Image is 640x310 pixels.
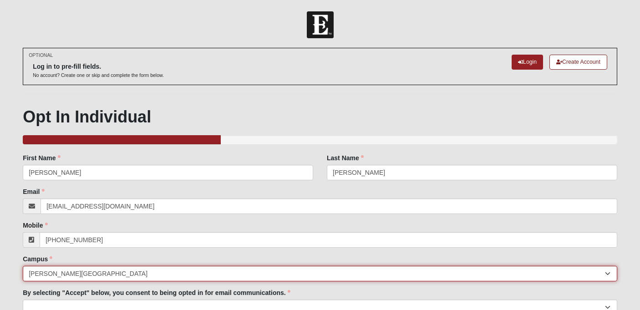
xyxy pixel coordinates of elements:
label: First Name [23,153,60,163]
small: OPTIONAL [29,52,53,59]
label: Email [23,187,44,196]
a: Login [512,55,543,70]
h1: Opt In Individual [23,107,617,127]
h6: Log in to pre-fill fields. [33,63,164,71]
p: No account? Create one or skip and complete the form below. [33,72,164,79]
label: Mobile [23,221,47,230]
a: Create Account [549,55,607,70]
img: Church of Eleven22 Logo [307,11,334,38]
label: Last Name [327,153,364,163]
label: By selecting "Accept" below, you consent to being opted in for email communications. [23,288,290,297]
label: Campus [23,254,52,264]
